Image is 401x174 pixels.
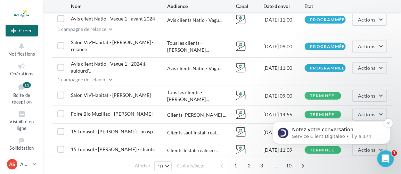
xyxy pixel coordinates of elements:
[167,89,236,103] span: Tous les clients - [PERSON_NAME]...
[263,65,305,72] div: [DATE] 11:00
[167,65,222,72] span: Avis clients Natio - Vagu...
[263,43,305,50] div: [DATE] 09:00
[310,66,345,71] div: programmée
[154,161,172,171] button: 10
[270,160,281,171] span: ...
[16,50,27,61] img: Profile image for Service Client Digitaleo
[358,65,376,71] span: Actions
[6,25,38,36] div: Nouvelle campagne
[358,17,376,23] span: Actions
[6,158,38,171] a: AS AQUATIRIS Siège
[358,43,376,49] span: Actions
[9,119,34,131] span: Visibilité en ligne
[392,150,397,156] span: 1
[71,39,154,52] span: Salon Viv'Habitat - Julien CARON - relance
[9,161,15,168] span: AS
[236,3,263,10] div: Canal
[310,18,345,22] div: programmée
[10,43,129,66] div: message notification from Service Client Digitaleo, Il y a 17h. Notez votre conversation
[52,26,113,34] button: 1 campagne de relance
[175,163,204,169] span: résultats/page
[167,17,222,24] span: Avis clients Natio - Vagu...
[12,92,32,105] span: Boîte de réception
[310,44,345,49] div: programmée
[6,41,38,58] button: Notifications
[352,62,387,74] button: Actions
[10,71,33,76] span: Opérations
[71,129,157,134] span: 15 Lunasol - Caroline BREUGNOT - prospects
[71,111,153,117] span: Foire Bio Muzillac - Lola VINCENT
[283,160,295,171] span: 10
[262,78,401,155] iframe: Intercom notifications message
[30,56,120,62] p: Message from Service Client Digitaleo, sent Il y a 17h
[71,3,167,10] div: Nom
[167,111,226,118] span: Clients [PERSON_NAME] ...
[230,160,241,171] span: 1
[6,25,38,36] button: Créer
[167,129,219,136] span: Clients sauf install real...
[71,92,151,98] span: Salon Viv'Habitat - Julien CARON
[6,109,38,132] a: Visibilité en ligne
[23,82,31,88] div: 11
[167,40,236,53] span: Tous les clients - [PERSON_NAME]...
[157,164,163,169] span: 10
[135,163,150,169] span: Afficher
[263,16,305,23] div: [DATE] 11:00
[263,3,305,10] div: Date d'envoi
[352,14,387,26] button: Actions
[71,146,155,152] span: 15 Lunasol - Caroline BREUGNOT - clients
[122,41,131,50] button: Dismiss notification
[6,61,38,78] a: Opérations
[9,145,34,157] span: Sollicitation d'avis
[52,76,113,84] button: 1 campagne de relance
[30,49,91,55] span: Notez votre conversation
[352,41,387,52] button: Actions
[52,26,106,33] div: 1 campagne de relance
[6,135,38,159] a: Sollicitation d'avis
[377,150,394,167] iframe: Intercom live chat
[256,160,267,171] span: 3
[8,51,35,57] span: Notifications
[6,81,38,106] a: Boîte de réception11
[305,3,346,10] div: État
[52,76,106,83] div: 1 campagne de relance
[167,147,220,154] span: Clients Install réalisées...
[244,160,255,171] span: 2
[167,3,236,10] div: Audience
[71,16,155,22] span: Avis client Natio - Vague 1 - avant 2024
[71,61,146,74] span: Avis client Natio - Vague 1 - 2024 à aujourd'hui
[20,161,30,168] p: AQUATIRIS Siège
